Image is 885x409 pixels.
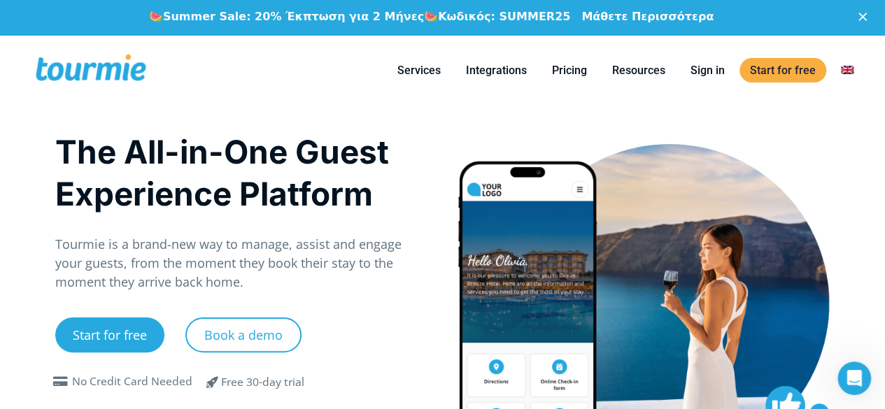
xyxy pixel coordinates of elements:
[185,317,302,352] a: Book a demo
[837,361,871,395] iframe: Intercom live chat
[196,373,229,390] span: 
[438,10,570,23] b: Κωδικός: SUMMER25
[387,62,451,79] a: Services
[55,131,428,215] h1: The All-in-One Guest Experience Platform
[581,10,714,25] a: Μάθετε Περισσότερα
[739,58,826,82] a: Start for free
[455,62,537,79] a: Integrations
[149,10,570,24] div: 🍉 🍉
[72,373,192,390] div: No Credit Card Needed
[680,62,735,79] a: Sign in
[55,317,164,352] a: Start for free
[50,376,72,387] span: 
[541,62,597,79] a: Pricing
[55,235,428,292] p: Tourmie is a brand-new way to manage, assist and engage your guests, from the moment they book th...
[163,10,424,23] b: Summer Sale: 20% Έκπτωση για 2 Μήνες
[602,62,676,79] a: Resources
[858,13,872,21] div: Κλείσιμο
[221,374,304,391] div: Free 30-day trial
